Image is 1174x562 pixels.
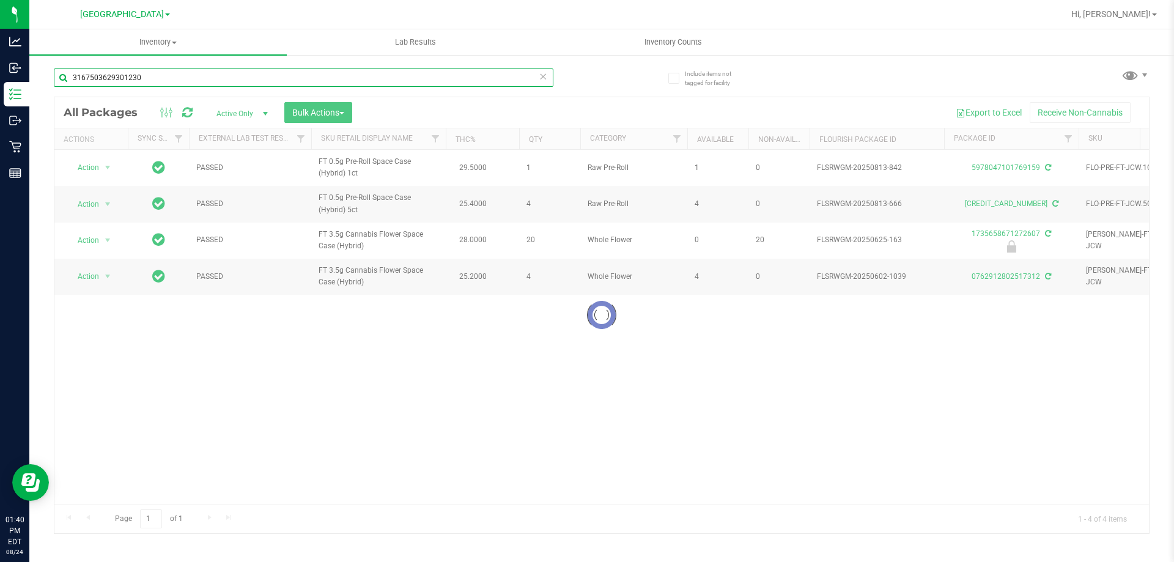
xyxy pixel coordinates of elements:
[6,547,24,556] p: 08/24
[287,29,544,55] a: Lab Results
[685,69,746,87] span: Include items not tagged for facility
[9,167,21,179] inline-svg: Reports
[29,29,287,55] a: Inventory
[9,62,21,74] inline-svg: Inbound
[6,514,24,547] p: 01:40 PM EDT
[539,68,547,84] span: Clear
[12,464,49,501] iframe: Resource center
[9,141,21,153] inline-svg: Retail
[1071,9,1151,19] span: Hi, [PERSON_NAME]!
[9,114,21,127] inline-svg: Outbound
[9,35,21,48] inline-svg: Analytics
[378,37,452,48] span: Lab Results
[54,68,553,87] input: Search Package ID, Item Name, SKU, Lot or Part Number...
[9,88,21,100] inline-svg: Inventory
[29,37,287,48] span: Inventory
[628,37,718,48] span: Inventory Counts
[544,29,802,55] a: Inventory Counts
[80,9,164,20] span: [GEOGRAPHIC_DATA]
